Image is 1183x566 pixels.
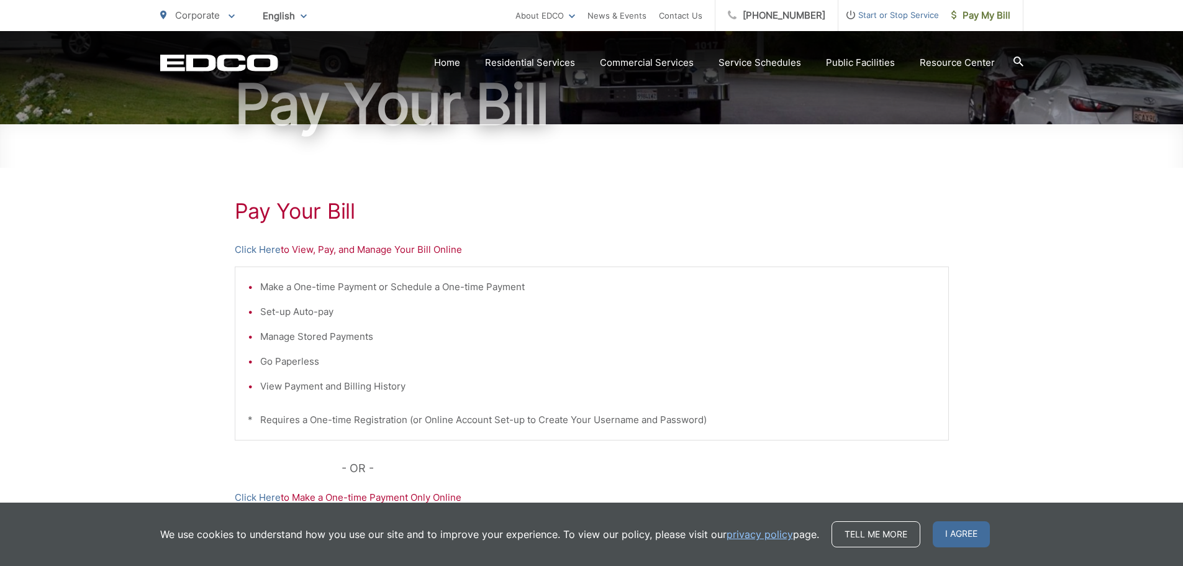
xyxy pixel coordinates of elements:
[920,55,995,70] a: Resource Center
[260,329,936,344] li: Manage Stored Payments
[933,521,990,547] span: I agree
[248,413,936,427] p: * Requires a One-time Registration (or Online Account Set-up to Create Your Username and Password)
[235,242,949,257] p: to View, Pay, and Manage Your Bill Online
[718,55,801,70] a: Service Schedules
[253,5,316,27] span: English
[727,527,793,542] a: privacy policy
[175,9,220,21] span: Corporate
[515,8,575,23] a: About EDCO
[587,8,646,23] a: News & Events
[832,521,920,547] a: Tell me more
[235,199,949,224] h1: Pay Your Bill
[235,490,281,505] a: Click Here
[160,527,819,542] p: We use cookies to understand how you use our site and to improve your experience. To view our pol...
[160,73,1023,135] h1: Pay Your Bill
[434,55,460,70] a: Home
[826,55,895,70] a: Public Facilities
[235,242,281,257] a: Click Here
[260,379,936,394] li: View Payment and Billing History
[260,354,936,369] li: Go Paperless
[342,459,949,478] p: - OR -
[951,8,1010,23] span: Pay My Bill
[260,304,936,319] li: Set-up Auto-pay
[600,55,694,70] a: Commercial Services
[235,490,949,505] p: to Make a One-time Payment Only Online
[260,280,936,294] li: Make a One-time Payment or Schedule a One-time Payment
[160,54,278,71] a: EDCD logo. Return to the homepage.
[659,8,702,23] a: Contact Us
[485,55,575,70] a: Residential Services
